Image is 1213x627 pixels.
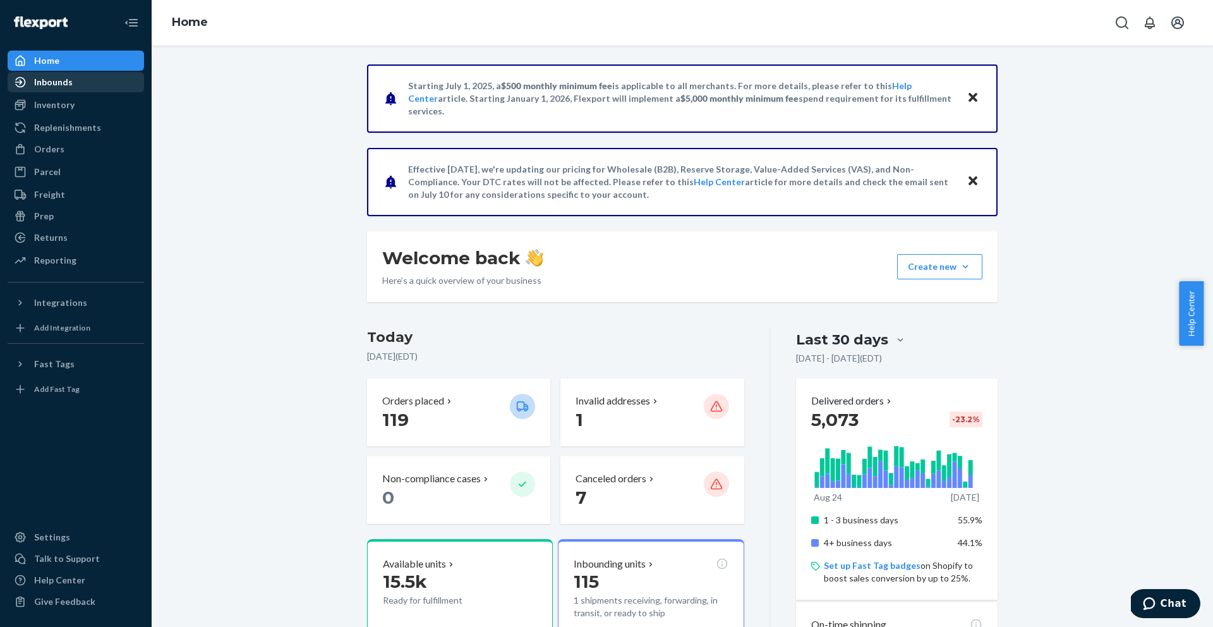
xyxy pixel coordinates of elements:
p: 1 shipments receiving, forwarding, in transit, or ready to ship [574,594,728,619]
div: Add Fast Tag [34,384,80,394]
a: Freight [8,185,144,205]
p: [DATE] [951,491,979,504]
span: 115 [574,571,599,592]
button: Delivered orders [811,394,894,408]
div: -23.2 % [950,411,982,427]
p: [DATE] ( EDT ) [367,350,744,363]
a: Orders [8,139,144,159]
a: Set up Fast Tag badges [824,560,920,571]
a: Home [8,51,144,71]
div: Integrations [34,296,87,309]
div: Home [34,54,59,67]
button: Orders placed 119 [367,379,550,446]
a: Inbounds [8,72,144,92]
p: Here’s a quick overview of your business [382,274,543,287]
p: Starting July 1, 2025, a is applicable to all merchants. For more details, please refer to this a... [408,80,955,118]
p: [DATE] - [DATE] ( EDT ) [796,352,882,365]
a: Home [172,15,208,29]
div: Last 30 days [796,330,888,350]
ol: breadcrumbs [162,4,218,41]
span: 7 [576,487,586,508]
p: Effective [DATE], we're updating our pricing for Wholesale (B2B), Reserve Storage, Value-Added Se... [408,163,955,201]
div: Prep [34,210,54,222]
iframe: Opens a widget where you can chat to one of our agents [1131,589,1200,621]
p: Orders placed [382,394,444,408]
h1: Welcome back [382,247,543,269]
button: Close Navigation [119,10,144,35]
a: Help Center [694,176,745,187]
a: Returns [8,228,144,248]
div: Inbounds [34,76,73,88]
a: Inventory [8,95,144,115]
button: Create new [897,254,982,279]
button: Non-compliance cases 0 [367,456,550,524]
span: 55.9% [958,514,982,525]
button: Help Center [1179,281,1204,346]
button: Talk to Support [8,549,144,569]
button: Invalid addresses 1 [560,379,744,446]
p: Canceled orders [576,472,646,486]
div: Inventory [34,99,75,111]
a: Replenishments [8,118,144,138]
span: $500 monthly minimum fee [501,80,612,91]
p: Inbounding units [574,557,646,571]
div: Orders [34,143,64,155]
a: Parcel [8,162,144,182]
button: Give Feedback [8,592,144,612]
button: Close [965,89,981,107]
h3: Today [367,327,744,348]
span: 1 [576,409,583,430]
span: $5,000 monthly minimum fee [680,93,799,104]
a: Prep [8,206,144,226]
div: Returns [34,231,68,244]
a: Reporting [8,250,144,271]
div: Give Feedback [34,595,95,608]
span: 5,073 [811,409,859,430]
div: Replenishments [34,121,101,134]
button: Close [965,173,981,191]
span: 15.5k [383,571,427,592]
a: Settings [8,527,144,547]
p: Available units [383,557,446,571]
button: Open notifications [1137,10,1162,35]
div: Fast Tags [34,358,75,370]
div: Add Integration [34,322,90,333]
img: Flexport logo [14,16,68,29]
p: Invalid addresses [576,394,650,408]
p: 4+ business days [824,537,948,549]
div: Talk to Support [34,552,100,565]
p: Aug 24 [814,491,842,504]
button: Open Search Box [1109,10,1135,35]
span: 44.1% [958,537,982,548]
p: 1 - 3 business days [824,514,948,527]
p: Non-compliance cases [382,472,481,486]
img: hand-wave emoji [526,249,543,267]
button: Canceled orders 7 [560,456,744,524]
div: Parcel [34,166,61,178]
a: Add Fast Tag [8,379,144,399]
span: 0 [382,487,394,508]
div: Reporting [34,254,76,267]
p: Ready for fulfillment [383,594,500,607]
div: Freight [34,188,65,201]
span: 119 [382,409,409,430]
button: Open account menu [1165,10,1190,35]
a: Help Center [8,570,144,590]
a: Add Integration [8,318,144,338]
div: Settings [34,531,70,544]
div: Help Center [34,574,85,587]
p: on Shopify to boost sales conversion by up to 25%. [824,559,982,585]
button: Fast Tags [8,354,144,374]
button: Integrations [8,293,144,313]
